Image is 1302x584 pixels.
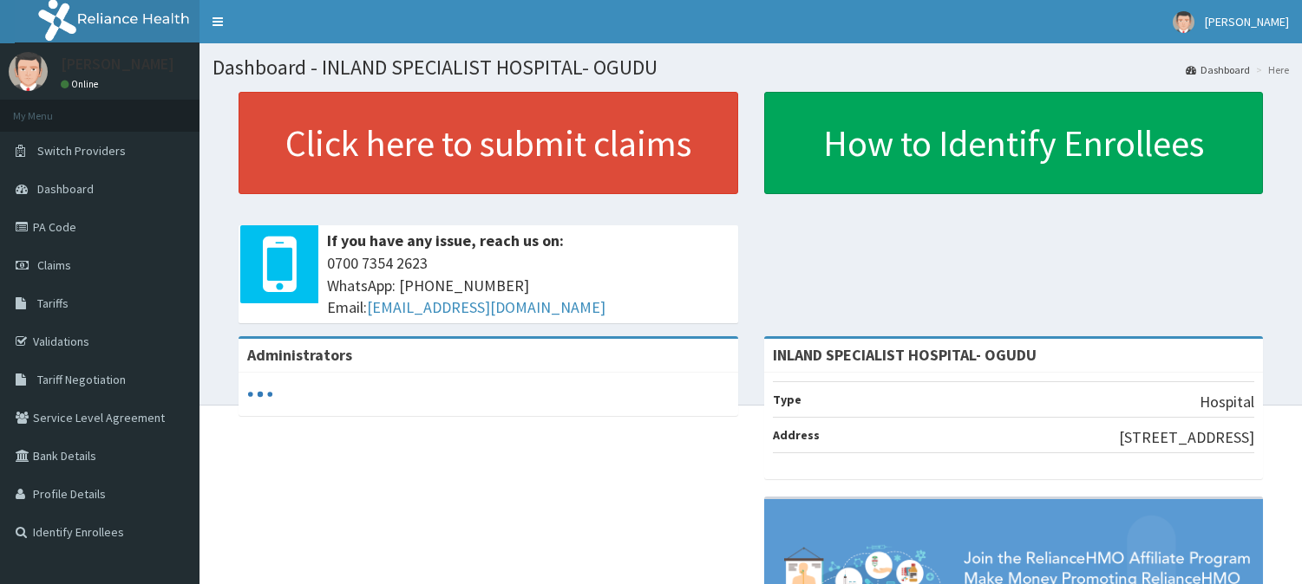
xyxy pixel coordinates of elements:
p: [STREET_ADDRESS] [1119,426,1254,449]
span: Switch Providers [37,143,126,159]
span: Tariffs [37,295,69,311]
a: How to Identify Enrollees [764,92,1264,194]
b: If you have any issue, reach us on: [327,230,564,250]
a: Online [61,78,102,90]
a: Click here to submit claims [239,92,738,194]
span: 0700 7354 2623 WhatsApp: [PHONE_NUMBER] Email: [327,252,730,319]
span: Dashboard [37,181,94,197]
svg: audio-loading [247,381,273,407]
p: Hospital [1200,391,1254,413]
strong: INLAND SPECIALIST HOSPITAL- OGUDU [773,345,1037,365]
span: Tariff Negotiation [37,372,126,387]
a: Dashboard [1186,62,1250,77]
p: [PERSON_NAME] [61,56,174,72]
img: User Image [1173,11,1194,33]
a: [EMAIL_ADDRESS][DOMAIN_NAME] [367,297,605,317]
b: Address [773,427,820,443]
b: Type [773,392,801,407]
li: Here [1252,62,1289,77]
span: [PERSON_NAME] [1205,14,1289,29]
h1: Dashboard - INLAND SPECIALIST HOSPITAL- OGUDU [213,56,1289,79]
span: Claims [37,257,71,273]
img: User Image [9,52,48,91]
b: Administrators [247,345,352,365]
